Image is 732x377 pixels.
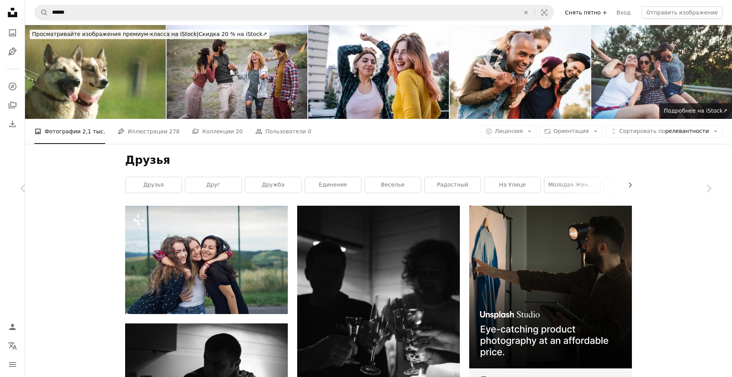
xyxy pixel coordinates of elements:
ya-tr-span: ↗ [262,31,267,37]
ya-tr-span: ↗ [723,108,727,114]
img: Портрет молодой лесбийской пары на балконе квартиры [308,25,449,119]
ya-tr-span: Лицензия [495,128,523,134]
ya-tr-span: друг [206,181,220,188]
a: Коллекции 20 [192,119,242,144]
a: Иллюстрации [5,44,20,59]
a: На улице [484,177,540,193]
img: Радостные друзья веселятся и болтают осенним днём на пляже. [167,25,307,119]
img: Три привлекательные девочки-подростка обнимаются на детской площадке. [125,206,288,314]
ya-tr-span: Сортировать по [619,128,665,134]
a: История загрузок [5,116,20,132]
a: мужчина в чёрной рубашке с круглым вырезом держит в руке бокал для вина [297,324,460,331]
ya-tr-span: 0 [308,128,311,135]
button: Очистить [517,5,535,20]
button: Визуальный поиск [535,5,554,20]
ya-tr-span: Подробнее на iStock [664,108,723,114]
a: Иллюстрации 278 [118,119,179,144]
button: Язык [5,338,20,354]
ya-tr-span: 20 [236,128,243,135]
a: Снять пятно + [560,6,612,19]
ya-tr-span: веселье [381,181,404,188]
ya-tr-span: Скидка 20 % на iStock [199,31,262,37]
img: Друзья-хипстеры сидят в кабриолете [591,25,732,119]
img: счастливые пары, держащиеся за руки [450,25,590,119]
img: Собаки - это друзья [25,25,166,119]
ya-tr-span: Снять пятно + [565,9,607,16]
a: Фото [5,25,20,41]
ya-tr-span: Коллекции [202,127,234,136]
form: Поиск визуальных элементов по всему сайту [34,5,554,20]
button: Отправить изображение [642,6,723,19]
ya-tr-span: Иллюстрации [128,127,167,136]
a: единение [305,177,361,193]
a: Войдите в систему / Зарегистрируйтесь [5,319,20,335]
a: Исследовать [5,79,20,94]
a: счастье [604,177,660,193]
ya-tr-span: | [197,31,199,37]
ya-tr-span: На улице [499,181,526,188]
a: Пользователи 0 [255,119,311,144]
ya-tr-span: Пользователи [266,127,306,136]
img: file-1715714098234-25b8b4e9d8faimage [469,206,632,368]
ya-tr-span: релевантности [665,128,709,134]
ya-tr-span: единение [319,181,347,188]
ya-tr-span: дружба [262,181,285,188]
a: Вход [612,6,635,19]
ya-tr-span: молодая женщина [548,181,604,188]
ya-tr-span: 278 [169,128,180,135]
button: Лицензия [481,125,536,138]
a: Друзья [126,177,181,193]
ya-tr-span: Друзья [143,181,163,188]
a: радостный [425,177,481,193]
button: Сортировать порелевантности [606,125,723,138]
a: молодая женщина [544,177,600,193]
button: прокрутите список вправо [623,177,632,193]
ya-tr-span: счастье [621,181,644,188]
a: веселье [365,177,421,193]
button: Ориентация [540,125,603,138]
ya-tr-span: Просматривайте изображения премиум-класса на iStock [32,31,197,37]
ya-tr-span: Вход [617,9,631,16]
ya-tr-span: радостный [437,181,468,188]
a: Три привлекательные девочки-подростка обнимаются на детской площадке. [125,256,288,263]
ya-tr-span: Друзья [125,154,170,167]
ya-tr-span: Отправить изображение [646,9,718,16]
a: Подробнее на iStock↗ [659,103,732,119]
a: Далее [685,151,732,226]
ya-tr-span: Ориентация [553,128,589,134]
button: Меню [5,357,20,372]
a: Коллекции [5,97,20,113]
a: дружба [245,177,301,193]
button: Поиск Unsplash [35,5,48,20]
a: Просматривайте изображения премиум-класса на iStock|Скидка 20 % на iStock↗ [25,25,274,44]
a: друг [185,177,241,193]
